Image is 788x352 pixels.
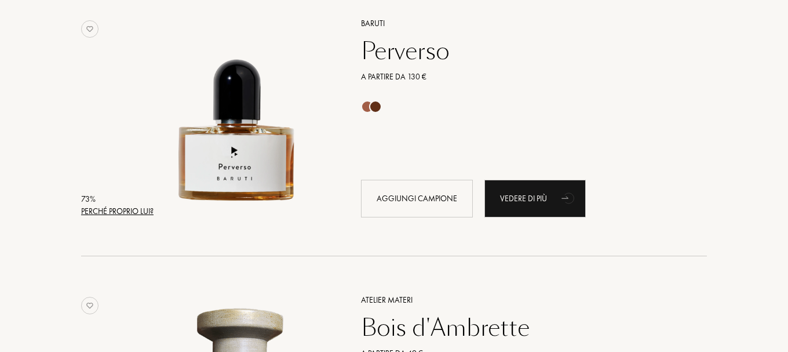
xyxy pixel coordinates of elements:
a: Vedere di piùanimation [484,180,586,217]
a: A partire da 130 € [352,71,690,83]
div: Vedere di più [484,180,586,217]
img: no_like_p.png [81,20,99,38]
a: Atelier Materi [352,294,690,306]
a: Bois d'Ambrette [352,314,690,342]
a: Perverso [352,37,690,65]
div: animation [557,186,581,209]
img: Perverso Baruti [141,16,334,209]
a: Perverso Baruti [141,3,344,231]
div: Perché proprio lui? [81,205,154,217]
img: no_like_p.png [81,297,99,314]
div: 73 % [81,193,154,205]
div: Aggiungi campione [361,180,473,217]
a: Baruti [352,17,690,30]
